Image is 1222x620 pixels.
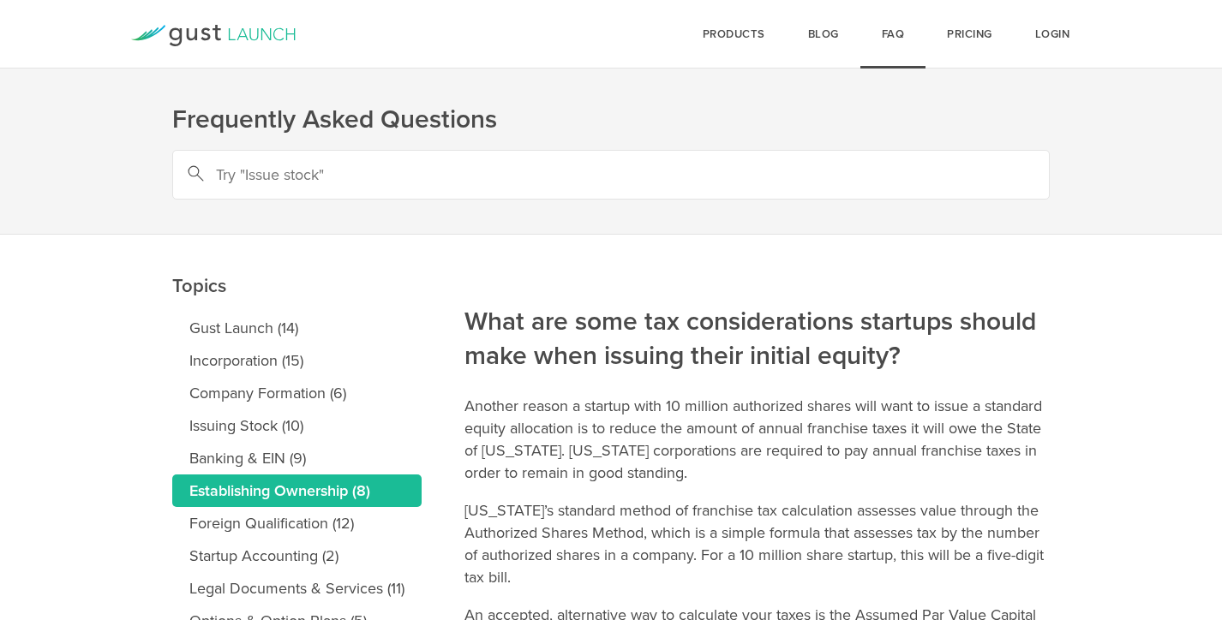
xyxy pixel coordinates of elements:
p: Another reason a startup with 10 million authorized shares will want to issue a standard equity a... [464,395,1050,484]
a: Legal Documents & Services (11) [172,572,422,605]
p: [US_STATE]’s standard method of franchise tax calculation assesses value through the Authorized S... [464,499,1050,588]
input: Try "Issue stock" [172,150,1050,200]
a: Company Formation (6) [172,377,422,409]
a: Foreign Qualification (12) [172,507,422,540]
a: Gust Launch (14) [172,312,422,344]
a: Establishing Ownership (8) [172,474,422,507]
h2: Topics [172,153,422,303]
h2: What are some tax considerations startups should make when issuing their initial equity? [464,189,1050,373]
h1: Frequently Asked Questions [172,103,1050,137]
a: Banking & EIN (9) [172,442,422,474]
a: Incorporation (15) [172,344,422,377]
a: Startup Accounting (2) [172,540,422,572]
a: Issuing Stock (10) [172,409,422,442]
